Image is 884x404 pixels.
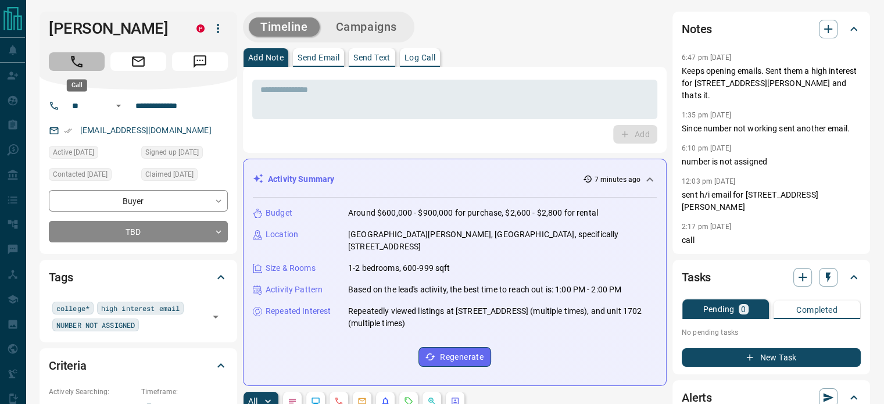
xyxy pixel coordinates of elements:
p: Timeframe: [141,387,228,397]
p: Based on the lead's activity, the best time to reach out is: 1:00 PM - 2:00 PM [348,284,621,296]
p: Activity Pattern [266,284,323,296]
button: Campaigns [324,17,409,37]
p: Send Email [298,53,339,62]
p: Budget [266,207,292,219]
div: Sat Aug 30 2025 [141,146,228,162]
p: Keeps opening emails. Sent them a high interest for [STREET_ADDRESS][PERSON_NAME] and thats it. [682,65,861,102]
h2: Tags [49,268,73,287]
p: No pending tasks [682,324,861,341]
span: college* [56,302,90,314]
div: Activity Summary7 minutes ago [253,169,657,190]
p: Repeatedly viewed listings at [STREET_ADDRESS] (multiple times), and unit 1702 (multiple times) [348,305,657,330]
div: Sun Oct 12 2025 [49,146,135,162]
p: Send Text [353,53,391,62]
p: Actively Searching: [49,387,135,397]
p: 2:17 pm [DATE] [682,223,731,231]
div: Thu Oct 02 2025 [49,168,135,184]
p: Since number not working sent another email. [682,123,861,135]
div: property.ca [196,24,205,33]
p: Repeated Interest [266,305,331,317]
h1: [PERSON_NAME] [49,19,179,38]
p: number is not assigned [682,156,861,168]
span: Claimed [DATE] [145,169,194,180]
div: Notes [682,15,861,43]
p: 12:03 pm [DATE] [682,177,735,185]
span: Signed up [DATE] [145,146,199,158]
p: [GEOGRAPHIC_DATA][PERSON_NAME], [GEOGRAPHIC_DATA], specifically [STREET_ADDRESS] [348,228,657,253]
span: Message [172,52,228,71]
span: NUMBER NOT ASSIGNED [56,319,135,331]
p: 7 minutes ago [595,174,640,185]
p: Around $600,000 - $900,000 for purchase, $2,600 - $2,800 for rental [348,207,598,219]
div: Sat Aug 30 2025 [141,168,228,184]
a: [EMAIL_ADDRESS][DOMAIN_NAME] [80,126,212,135]
p: 1:35 pm [DATE] [682,111,731,119]
div: Tags [49,263,228,291]
button: Open [207,309,224,325]
span: Call [49,52,105,71]
h2: Criteria [49,356,87,375]
p: 6:47 pm [DATE] [682,53,731,62]
button: New Task [682,348,861,367]
p: Completed [796,306,838,314]
p: Log Call [405,53,435,62]
p: 1-2 bedrooms, 600-999 sqft [348,262,450,274]
h2: Tasks [682,268,711,287]
span: Contacted [DATE] [53,169,108,180]
div: Call [67,79,87,91]
p: 6:10 pm [DATE] [682,144,731,152]
div: TBD [49,221,228,242]
button: Regenerate [418,347,491,367]
p: sent h/i email for [STREET_ADDRESS][PERSON_NAME] [682,189,861,213]
p: Activity Summary [268,173,334,185]
div: Tasks [682,263,861,291]
p: Add Note [248,53,284,62]
button: Timeline [249,17,320,37]
p: 0 [741,305,746,313]
span: high interest email [101,302,180,314]
span: Email [110,52,166,71]
div: Buyer [49,190,228,212]
span: Active [DATE] [53,146,94,158]
button: Open [112,99,126,113]
h2: Notes [682,20,712,38]
p: call [682,234,861,246]
p: Location [266,228,298,241]
div: Criteria [49,352,228,380]
p: Pending [703,305,734,313]
svg: Email Verified [64,127,72,135]
p: Size & Rooms [266,262,316,274]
